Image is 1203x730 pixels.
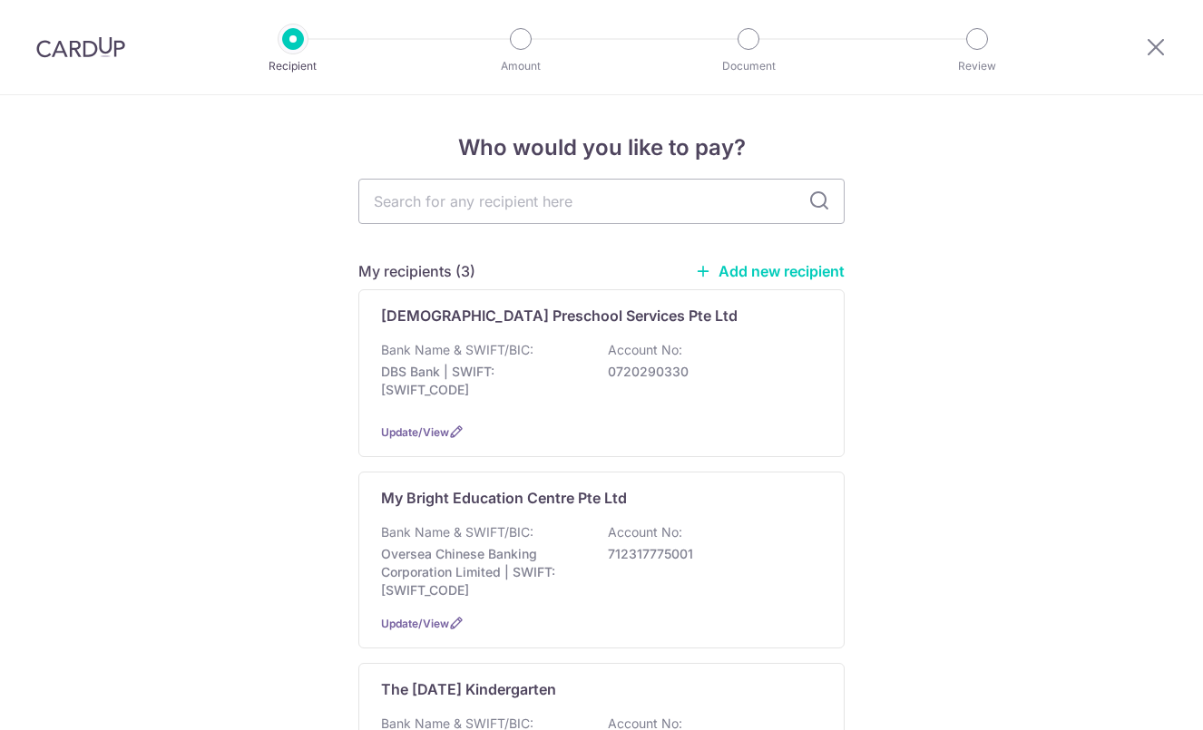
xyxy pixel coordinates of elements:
p: Recipient [226,57,360,75]
p: Account No: [608,523,682,541]
a: Update/View [381,425,449,439]
p: Bank Name & SWIFT/BIC: [381,523,533,541]
p: My Bright Education Centre Pte Ltd [381,487,627,509]
img: CardUp [36,36,125,58]
h5: My recipients (3) [358,260,475,282]
a: Update/View [381,617,449,630]
p: Oversea Chinese Banking Corporation Limited | SWIFT: [SWIFT_CODE] [381,545,584,599]
p: 712317775001 [608,545,811,563]
p: Review [910,57,1044,75]
a: Add new recipient [695,262,845,280]
p: [DEMOGRAPHIC_DATA] Preschool Services Pte Ltd [381,305,738,326]
p: DBS Bank | SWIFT: [SWIFT_CODE] [381,363,584,399]
input: Search for any recipient here [358,179,845,224]
p: Amount [454,57,588,75]
h4: Who would you like to pay? [358,131,845,164]
p: Bank Name & SWIFT/BIC: [381,341,533,359]
p: Document [681,57,816,75]
p: The [DATE] Kindergarten [381,678,556,700]
p: Account No: [608,341,682,359]
p: 0720290330 [608,363,811,381]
